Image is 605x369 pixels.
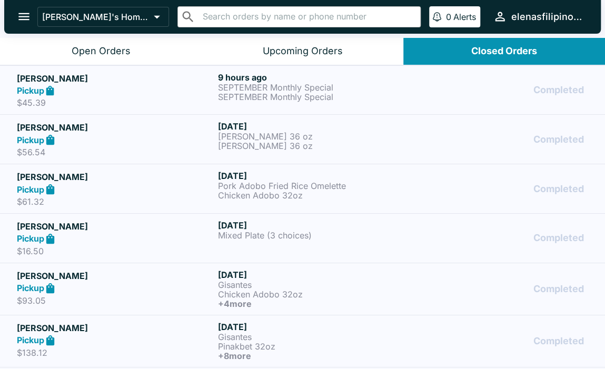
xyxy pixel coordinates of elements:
p: [PERSON_NAME] 36 oz [218,132,415,141]
p: SEPTEMBER Monthly Special [218,83,415,92]
p: Chicken Adobo 32oz [218,290,415,299]
p: [PERSON_NAME]'s Home of the Finest Filipino Foods [42,12,150,22]
button: open drawer [11,3,37,30]
p: Gisantes [218,332,415,342]
h6: [DATE] [218,171,415,181]
strong: Pickup [17,335,44,345]
h6: [DATE] [218,220,415,231]
p: 0 [446,12,451,22]
div: Upcoming Orders [263,45,343,57]
h6: 9 hours ago [218,72,415,83]
h6: [DATE] [218,270,415,280]
strong: Pickup [17,184,44,195]
h5: [PERSON_NAME] [17,121,214,134]
p: Chicken Adobo 32oz [218,191,415,200]
strong: Pickup [17,283,44,293]
p: Pork Adobo Fried Rice Omelette [218,181,415,191]
strong: Pickup [17,135,44,145]
p: SEPTEMBER Monthly Special [218,92,415,102]
p: Alerts [453,12,476,22]
h5: [PERSON_NAME] [17,220,214,233]
input: Search orders by name or phone number [200,9,416,24]
p: Pinakbet 32oz [218,342,415,351]
p: [PERSON_NAME] 36 oz [218,141,415,151]
h6: [DATE] [218,121,415,132]
strong: Pickup [17,85,44,96]
button: [PERSON_NAME]'s Home of the Finest Filipino Foods [37,7,169,27]
h6: + 8 more [218,351,415,361]
h5: [PERSON_NAME] [17,72,214,85]
strong: Pickup [17,233,44,244]
h5: [PERSON_NAME] [17,270,214,282]
h6: [DATE] [218,322,415,332]
p: $93.05 [17,295,214,306]
h6: + 4 more [218,299,415,308]
p: Mixed Plate (3 choices) [218,231,415,240]
h5: [PERSON_NAME] [17,171,214,183]
h5: [PERSON_NAME] [17,322,214,334]
div: elenasfilipinofoods [511,11,584,23]
button: elenasfilipinofoods [489,5,588,28]
p: $61.32 [17,196,214,207]
div: Open Orders [72,45,131,57]
p: $16.50 [17,246,214,256]
p: $138.12 [17,347,214,358]
p: $56.54 [17,147,214,157]
p: $45.39 [17,97,214,108]
div: Closed Orders [471,45,537,57]
p: Gisantes [218,280,415,290]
